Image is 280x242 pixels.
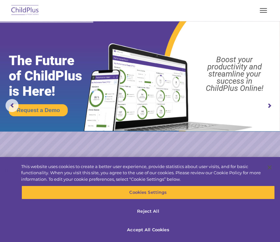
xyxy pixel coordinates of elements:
rs-layer: Boost your productivity and streamline your success in ChildPlus Online! [193,56,276,92]
button: Cookies Settings [21,186,275,199]
div: This website uses cookies to create a better user experience, provide statistics about user visit... [21,164,261,183]
button: Accept All Cookies [21,223,275,237]
button: Close [262,160,277,175]
button: Reject All [21,205,275,218]
img: ChildPlus by Procare Solutions [10,3,40,18]
a: Request a Demo [9,104,68,116]
rs-layer: The Future of ChildPlus is Here! [9,53,98,99]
